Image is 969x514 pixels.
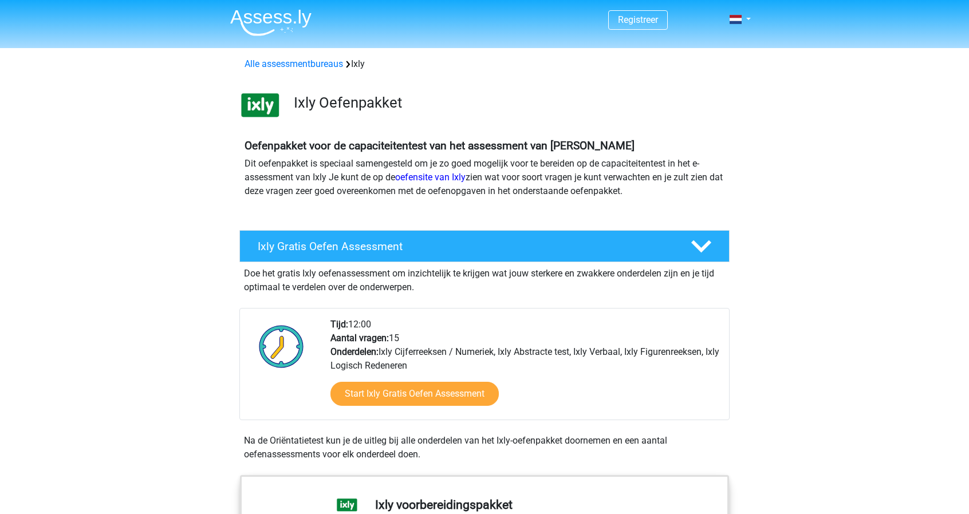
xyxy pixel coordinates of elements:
[618,14,658,25] a: Registreer
[230,9,312,36] img: Assessly
[322,318,728,420] div: 12:00 15 Ixly Cijferreeksen / Numeriek, Ixly Abstracte test, Ixly Verbaal, Ixly Figurenreeksen, I...
[245,157,724,198] p: Dit oefenpakket is speciaal samengesteld om je zo goed mogelijk voor te bereiden op de capaciteit...
[245,58,343,69] a: Alle assessmentbureaus
[330,346,379,357] b: Onderdelen:
[239,434,730,461] div: Na de Oriëntatietest kun je de uitleg bij alle onderdelen van het Ixly-oefenpakket doornemen en e...
[240,85,281,125] img: ixly.png
[239,262,730,294] div: Doe het gratis Ixly oefenassessment om inzichtelijk te krijgen wat jouw sterkere en zwakkere onde...
[245,139,635,152] b: Oefenpakket voor de capaciteitentest van het assessment van [PERSON_NAME]
[330,382,499,406] a: Start Ixly Gratis Oefen Assessment
[294,94,720,112] h3: Ixly Oefenpakket
[395,172,466,183] a: oefensite van Ixly
[240,57,729,71] div: Ixly
[330,333,389,343] b: Aantal vragen:
[253,318,310,375] img: Klok
[235,230,734,262] a: Ixly Gratis Oefen Assessment
[258,240,672,253] h4: Ixly Gratis Oefen Assessment
[330,319,348,330] b: Tijd:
